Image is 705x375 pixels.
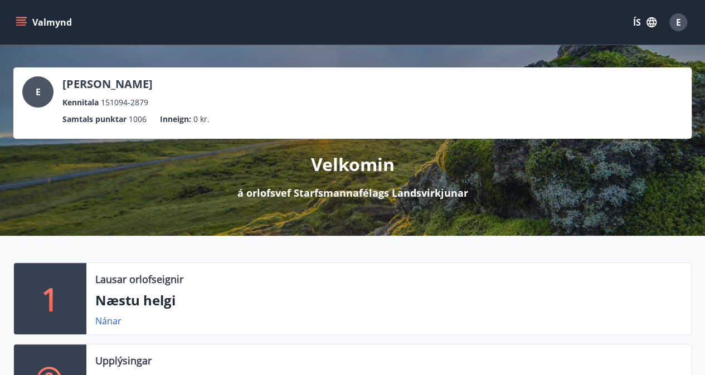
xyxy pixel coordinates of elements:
button: ÍS [627,12,663,32]
p: 1 [41,277,59,320]
p: [PERSON_NAME] [62,76,153,92]
p: Inneign : [160,113,191,125]
a: Nánar [95,315,121,327]
p: Kennitala [62,96,99,109]
p: Velkomin [311,152,395,177]
p: á orlofsvef Starfsmannafélags Landsvirkjunar [237,186,468,200]
span: 1006 [129,113,147,125]
p: Upplýsingar [95,353,152,368]
p: Lausar orlofseignir [95,272,183,286]
span: 0 kr. [193,113,210,125]
span: E [676,16,681,28]
p: Samtals punktar [62,113,127,125]
button: E [665,9,692,36]
p: Næstu helgi [95,291,682,310]
span: E [36,86,41,98]
button: menu [13,12,76,32]
span: 151094-2879 [101,96,148,109]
